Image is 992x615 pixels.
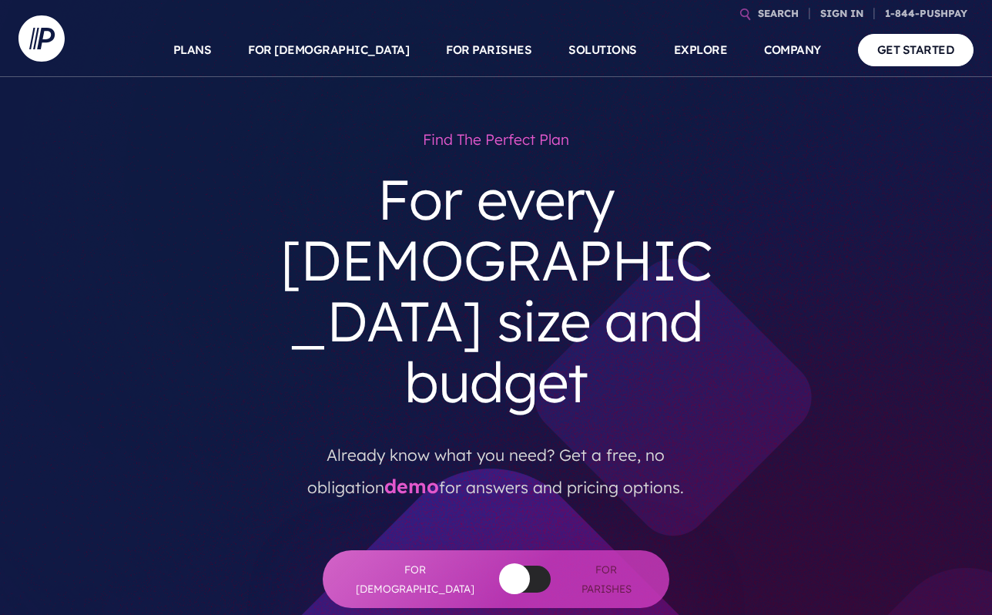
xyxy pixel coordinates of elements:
a: COMPANY [764,23,821,77]
p: Already know what you need? Get a free, no obligation for answers and pricing options. [275,425,717,504]
h1: Find the perfect plan [263,123,729,156]
a: demo [384,474,439,498]
span: For Parishes [574,560,638,598]
a: SOLUTIONS [568,23,637,77]
h3: For every [DEMOGRAPHIC_DATA] size and budget [263,156,729,425]
a: GET STARTED [858,34,974,66]
span: For [DEMOGRAPHIC_DATA] [354,560,477,598]
a: EXPLORE [674,23,728,77]
a: FOR PARISHES [446,23,531,77]
a: FOR [DEMOGRAPHIC_DATA] [248,23,409,77]
a: PLANS [173,23,212,77]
